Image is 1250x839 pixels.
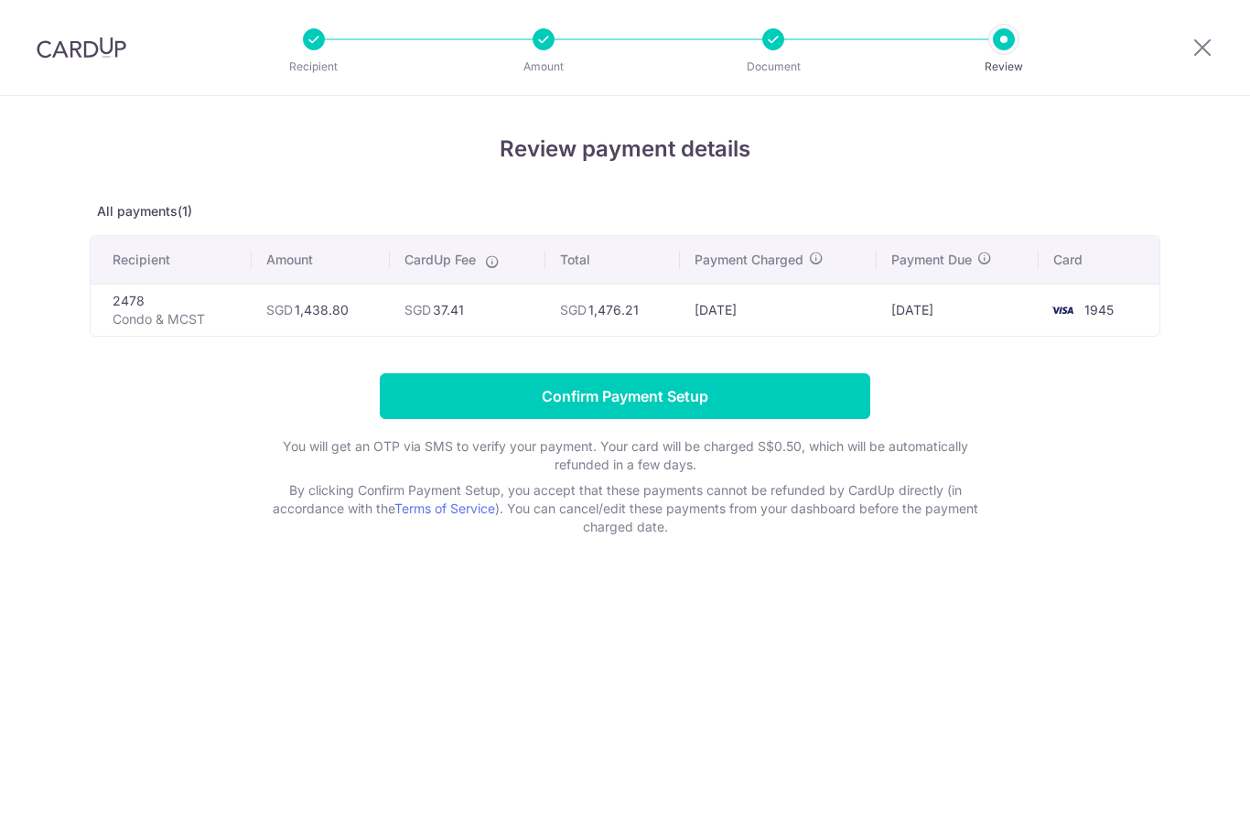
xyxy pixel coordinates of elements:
[37,37,126,59] img: CardUp
[680,284,877,336] td: [DATE]
[560,302,587,317] span: SGD
[380,373,870,419] input: Confirm Payment Setup
[545,236,680,284] th: Total
[1044,299,1081,321] img: <span class="translation_missing" title="translation missing: en.account_steps.new_confirm_form.b...
[91,236,252,284] th: Recipient
[877,284,1039,336] td: [DATE]
[695,251,803,269] span: Payment Charged
[404,302,431,317] span: SGD
[404,251,476,269] span: CardUp Fee
[90,133,1160,166] h4: Review payment details
[706,58,841,76] p: Document
[252,236,391,284] th: Amount
[252,284,391,336] td: 1,438.80
[266,302,293,317] span: SGD
[246,58,382,76] p: Recipient
[91,284,252,336] td: 2478
[390,284,544,336] td: 37.41
[113,310,237,328] p: Condo & MCST
[545,284,680,336] td: 1,476.21
[90,202,1160,221] p: All payments(1)
[1039,236,1159,284] th: Card
[1084,302,1114,317] span: 1945
[259,481,991,536] p: By clicking Confirm Payment Setup, you accept that these payments cannot be refunded by CardUp di...
[259,437,991,474] p: You will get an OTP via SMS to verify your payment. Your card will be charged S$0.50, which will ...
[936,58,1072,76] p: Review
[394,500,495,516] a: Terms of Service
[476,58,611,76] p: Amount
[891,251,972,269] span: Payment Due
